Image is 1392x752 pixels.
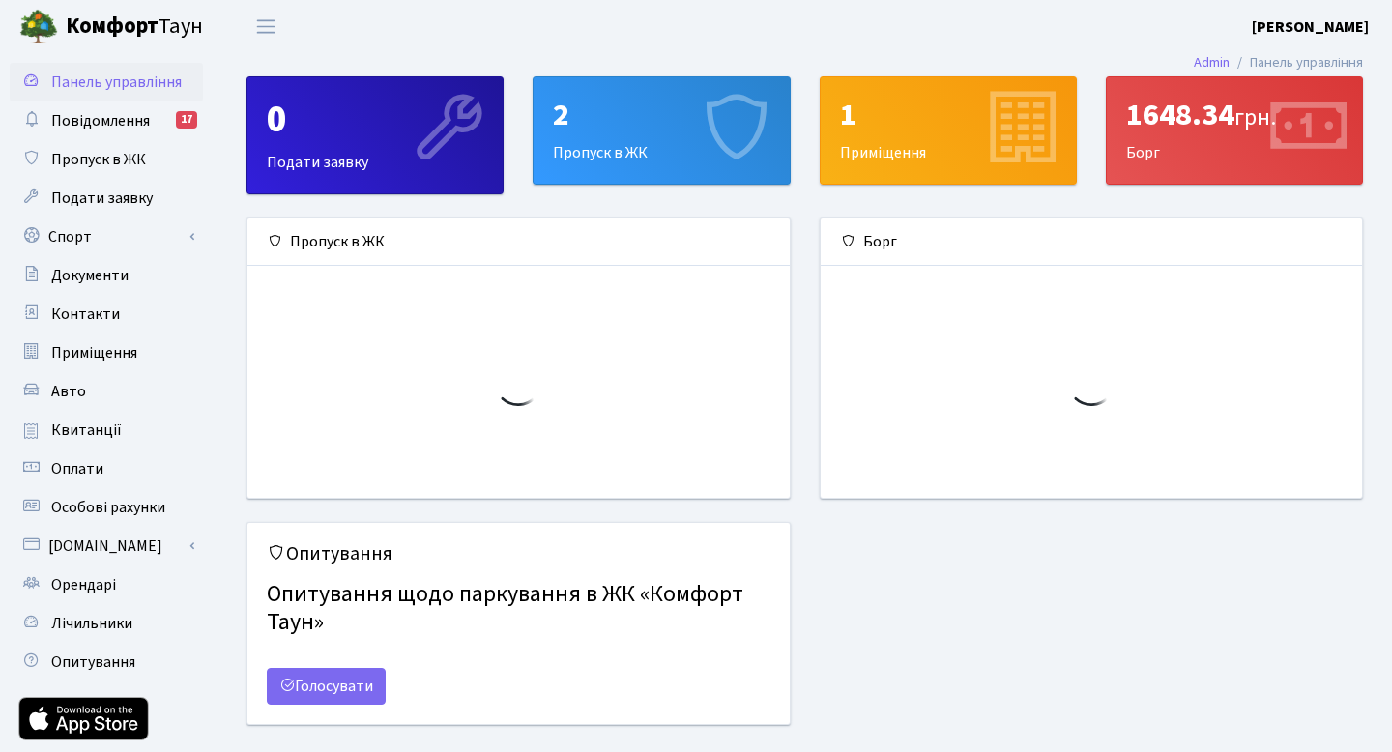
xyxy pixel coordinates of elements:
div: Подати заявку [247,77,503,193]
div: Пропуск в ЖК [534,77,789,184]
a: Опитування [10,643,203,681]
span: Приміщення [51,342,137,363]
a: 1Приміщення [820,76,1077,185]
div: Приміщення [821,77,1076,184]
a: Документи [10,256,203,295]
div: Пропуск в ЖК [247,218,790,266]
span: Квитанції [51,419,122,441]
span: Таун [66,11,203,43]
img: logo.png [19,8,58,46]
a: Приміщення [10,333,203,372]
a: Контакти [10,295,203,333]
div: 1 [840,97,1057,133]
span: Панель управління [51,72,182,93]
div: 0 [267,97,483,143]
span: Подати заявку [51,188,153,209]
span: Документи [51,265,129,286]
button: Переключити навігацію [242,11,290,43]
a: 0Подати заявку [246,76,504,194]
span: Оплати [51,458,103,479]
a: Панель управління [10,63,203,101]
li: Панель управління [1230,52,1363,73]
a: [DOMAIN_NAME] [10,527,203,565]
b: [PERSON_NAME] [1252,16,1369,38]
a: Голосувати [267,668,386,705]
div: Борг [1107,77,1362,184]
span: Опитування [51,651,135,673]
span: Особові рахунки [51,497,165,518]
a: Admin [1194,52,1230,72]
span: грн. [1234,101,1276,134]
span: Контакти [51,304,120,325]
h5: Опитування [267,542,770,565]
span: Повідомлення [51,110,150,131]
div: 2 [553,97,769,133]
span: Авто [51,381,86,402]
a: Лічильники [10,604,203,643]
span: Пропуск в ЖК [51,149,146,170]
a: Квитанції [10,411,203,449]
a: Оплати [10,449,203,488]
h4: Опитування щодо паркування в ЖК «Комфорт Таун» [267,573,770,645]
a: Подати заявку [10,179,203,217]
a: 2Пропуск в ЖК [533,76,790,185]
a: [PERSON_NAME] [1252,15,1369,39]
a: Авто [10,372,203,411]
span: Орендарі [51,574,116,595]
span: Лічильники [51,613,132,634]
a: Особові рахунки [10,488,203,527]
a: Повідомлення17 [10,101,203,140]
div: 1648.34 [1126,97,1343,133]
div: 17 [176,111,197,129]
a: Пропуск в ЖК [10,140,203,179]
div: Борг [821,218,1363,266]
a: Спорт [10,217,203,256]
b: Комфорт [66,11,159,42]
a: Орендарі [10,565,203,604]
nav: breadcrumb [1165,43,1392,83]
